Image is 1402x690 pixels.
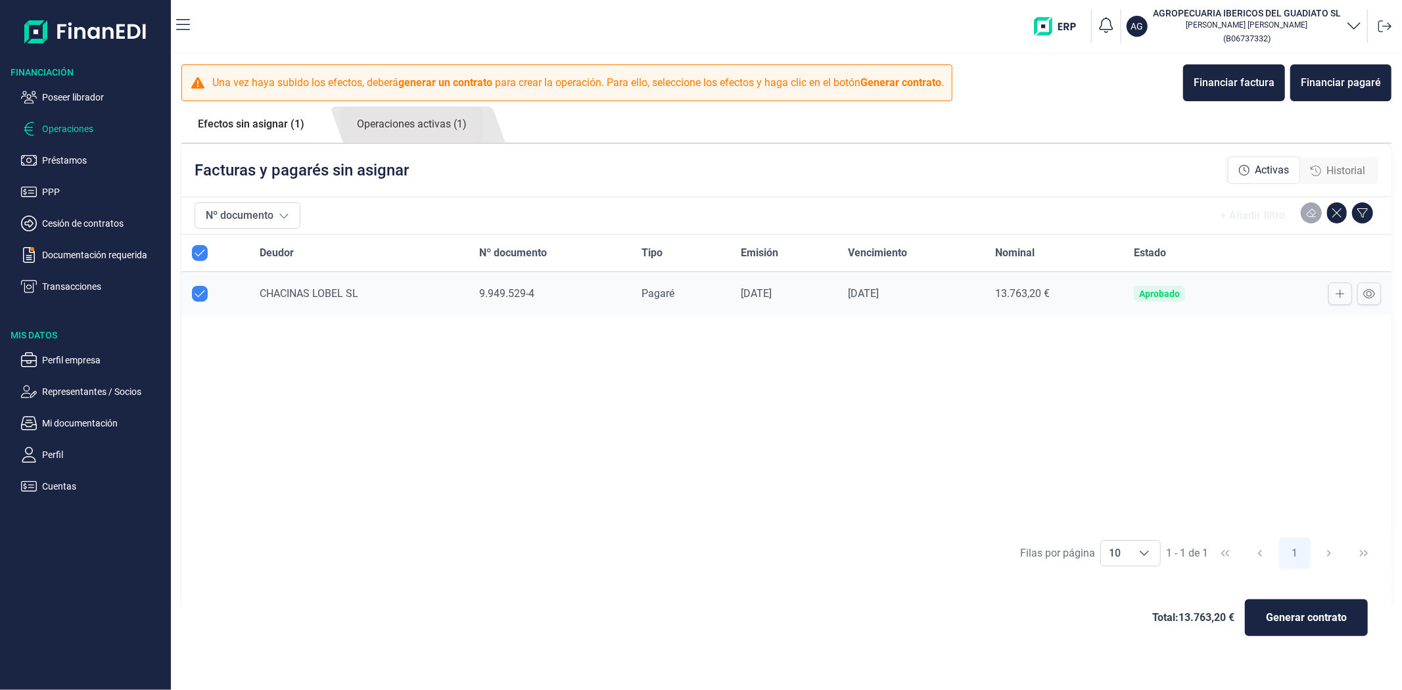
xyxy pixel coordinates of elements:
div: Historial [1300,158,1376,184]
div: Aprobado [1139,288,1180,299]
button: Previous Page [1244,538,1276,569]
div: 13.763,20 € [995,287,1113,300]
span: Estado [1134,245,1166,261]
div: Row Unselected null [192,286,208,302]
a: Efectos sin asignar (1) [181,106,321,142]
button: Last Page [1348,538,1380,569]
p: Operaciones [42,121,166,137]
span: Generar contrato [1266,610,1347,626]
button: Financiar pagaré [1290,64,1391,101]
button: Documentación requerida [21,247,166,263]
p: Perfil [42,447,166,463]
button: First Page [1209,538,1241,569]
div: Filas por página [1020,545,1095,561]
p: Cesión de contratos [42,216,166,231]
small: Copiar cif [1223,34,1271,43]
button: Mi documentación [21,415,166,431]
p: Representantes / Socios [42,384,166,400]
img: Logo de aplicación [24,11,147,53]
div: Activas [1228,156,1300,184]
span: Nº documento [479,245,547,261]
button: Cesión de contratos [21,216,166,231]
b: Generar contrato [860,76,941,89]
div: Financiar pagaré [1301,75,1381,91]
span: Tipo [642,245,663,261]
p: Facturas y pagarés sin asignar [195,160,409,181]
button: Operaciones [21,121,166,137]
a: Operaciones activas (1) [340,106,483,143]
span: Emisión [741,245,778,261]
span: Activas [1255,162,1289,178]
button: Transacciones [21,279,166,294]
button: Cuentas [21,478,166,494]
button: Representantes / Socios [21,384,166,400]
button: Préstamos [21,152,166,168]
span: Vencimiento [848,245,907,261]
p: PPP [42,184,166,200]
button: PPP [21,184,166,200]
p: Poseer librador [42,89,166,105]
span: 9.949.529-4 [479,287,534,300]
p: Una vez haya subido los efectos, deberá para crear la operación. Para ello, seleccione los efecto... [212,75,944,91]
p: Documentación requerida [42,247,166,263]
img: erp [1034,17,1086,35]
div: [DATE] [848,287,974,300]
p: AG [1131,20,1144,33]
span: Pagaré [642,287,675,300]
div: All items selected [192,245,208,261]
button: Poseer librador [21,89,166,105]
p: Cuentas [42,478,166,494]
button: Financiar factura [1183,64,1285,101]
span: CHACINAS LOBEL SL [260,287,358,300]
b: generar un contrato [398,76,492,89]
p: Transacciones [42,279,166,294]
p: [PERSON_NAME] [PERSON_NAME] [1153,20,1341,30]
span: Total: 13.763,20 € [1152,610,1234,626]
button: Perfil empresa [21,352,166,368]
span: 1 - 1 de 1 [1166,548,1208,559]
h3: AGROPECUARIA IBERICOS DEL GUADIATO SL [1153,7,1341,20]
button: Generar contrato [1245,599,1368,636]
p: Mi documentación [42,415,166,431]
p: Préstamos [42,152,166,168]
span: Deudor [260,245,294,261]
div: Choose [1129,541,1160,566]
span: Nominal [995,245,1035,261]
p: Perfil empresa [42,352,166,368]
button: Page 1 [1279,538,1311,569]
div: Financiar factura [1194,75,1274,91]
button: Next Page [1313,538,1345,569]
button: AGAGROPECUARIA IBERICOS DEL GUADIATO SL[PERSON_NAME] [PERSON_NAME](B06737332) [1127,7,1362,46]
span: 10 [1101,541,1129,566]
span: Historial [1326,163,1365,179]
button: Nº documento [195,202,300,229]
button: Perfil [21,447,166,463]
div: [DATE] [741,287,827,300]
